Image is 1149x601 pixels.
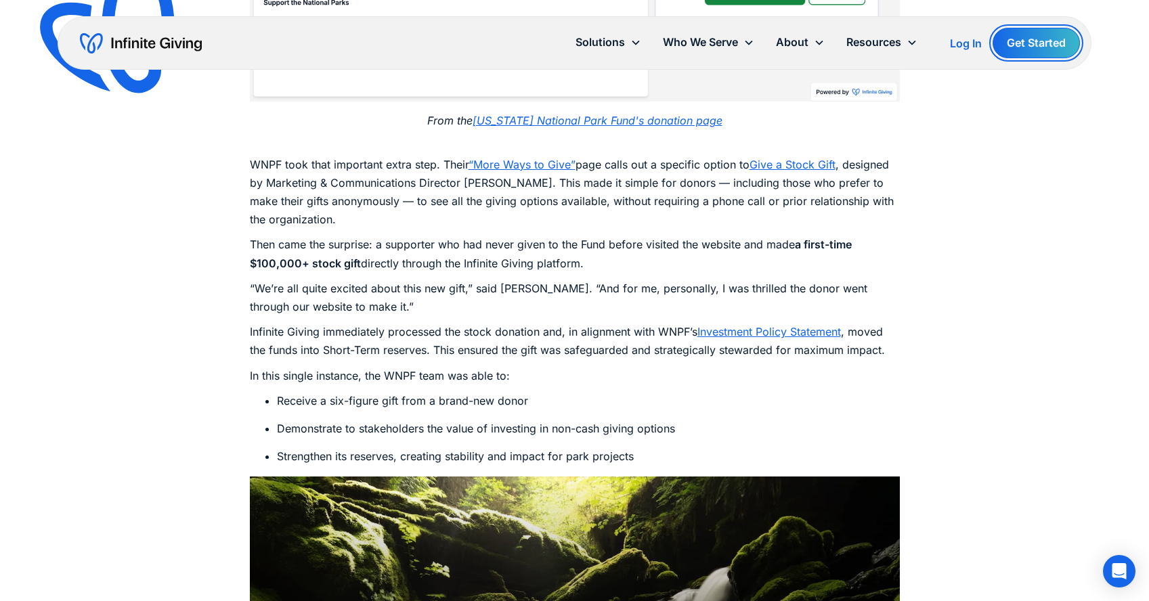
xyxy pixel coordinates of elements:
p: Infinite Giving immediately processed the stock donation and, in alignment with WNPF’s , moved th... [250,323,900,359]
li: Strengthen its reserves, creating stability and impact for park projects [277,447,900,466]
div: Who We Serve [663,33,738,51]
a: [US_STATE] National Park Fund's donation page [473,114,722,127]
div: Who We Serve [652,28,765,57]
div: Resources [836,28,928,57]
a: Get Started [993,28,1080,58]
div: Solutions [576,33,625,51]
div: Solutions [565,28,652,57]
a: home [80,32,202,54]
strong: a first-time $100,000+ stock gift [250,238,852,269]
div: Resources [846,33,901,51]
li: Demonstrate to stakeholders the value of investing in non-cash giving options [277,420,900,438]
a: “More Ways to Give” [469,158,576,171]
a: Investment Policy Statement [697,325,841,338]
a: Log In [950,35,982,51]
p: In this single instance, the WNPF team was able to: [250,367,900,385]
em: From the [427,114,473,127]
div: About [765,28,836,57]
p: “We’re all quite excited about this new gift,” said [PERSON_NAME]. “And for me, personally, I was... [250,280,900,316]
div: Open Intercom Messenger [1103,555,1135,587]
div: Log In [950,38,982,49]
li: Receive a six-figure gift from a brand-new donor [277,392,900,410]
div: About [776,33,808,51]
p: Then came the surprise: a supporter who had never given to the Fund before visited the website an... [250,236,900,272]
p: WNPF took that important extra step. Their page calls out a specific option to , designed by Mark... [250,137,900,229]
a: Give a Stock Gift [750,158,836,171]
